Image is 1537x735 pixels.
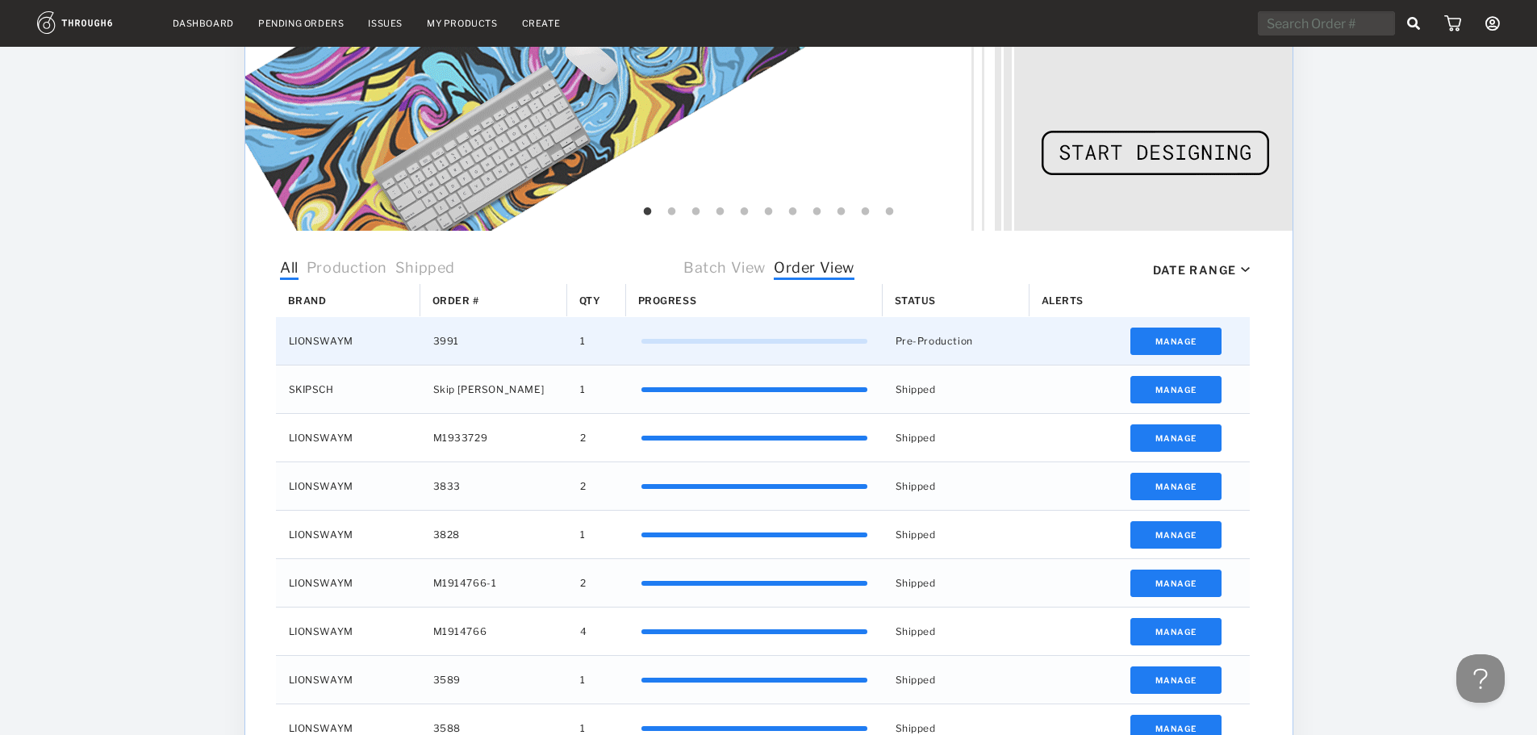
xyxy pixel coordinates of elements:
input: Search Order # [1258,11,1395,35]
button: 8 [809,204,825,220]
div: LIONSWAYM [276,656,420,704]
div: M1933729 [420,414,567,461]
div: M1914766 [420,608,567,655]
span: 4 [580,621,587,642]
div: Shipped [883,656,1030,704]
button: 1 [640,204,656,220]
div: Press SPACE to select this row. [276,317,1250,365]
img: icon_caret_down_black.69fb8af9.svg [1241,267,1250,273]
button: 3 [688,204,704,220]
span: 1 [580,379,586,400]
button: Manage [1130,473,1222,500]
div: 3828 [420,511,567,558]
div: Press SPACE to select this row. [276,462,1250,511]
div: 3589 [420,656,567,704]
button: 11 [882,204,898,220]
div: Skip [PERSON_NAME] [420,365,567,413]
img: icon_cart.dab5cea1.svg [1444,15,1461,31]
div: LIONSWAYM [276,559,420,607]
a: My Products [427,18,498,29]
a: Dashboard [173,18,234,29]
div: Shipped [883,511,1030,558]
div: Press SPACE to select this row. [276,656,1250,704]
div: Press SPACE to select this row. [276,608,1250,656]
button: Manage [1130,424,1222,452]
div: LIONSWAYM [276,608,420,655]
span: Qty [579,294,601,307]
div: Press SPACE to select this row. [276,414,1250,462]
button: Manage [1130,328,1222,355]
button: 9 [833,204,850,220]
button: Manage [1130,521,1222,549]
button: Manage [1130,570,1222,597]
span: 1 [580,524,586,545]
div: Shipped [883,365,1030,413]
span: All [280,259,299,280]
span: Brand [288,294,327,307]
div: Shipped [883,462,1030,510]
iframe: Toggle Customer Support [1456,654,1505,703]
button: 7 [785,204,801,220]
span: Status [895,294,937,307]
div: 3833 [420,462,567,510]
a: Pending Orders [258,18,344,29]
span: 1 [580,670,586,691]
button: 6 [761,204,777,220]
div: LIONSWAYM [276,414,420,461]
div: Pre-Production [883,317,1030,365]
div: Press SPACE to select this row. [276,559,1250,608]
div: M1914766-1 [420,559,567,607]
span: Shipped [395,259,454,280]
div: Shipped [883,608,1030,655]
a: Issues [368,18,403,29]
span: Batch View [683,259,766,280]
div: Date Range [1153,263,1237,277]
span: Order # [432,294,479,307]
div: SKIPSCH [276,365,420,413]
div: LIONSWAYM [276,511,420,558]
span: Order View [774,259,854,280]
span: Production [306,259,386,280]
div: Press SPACE to select this row. [276,511,1250,559]
button: 5 [737,204,753,220]
span: Progress [638,294,697,307]
span: 2 [580,573,587,594]
button: Manage [1130,376,1222,403]
span: 1 [580,331,586,352]
span: 2 [580,476,587,497]
img: logo.1c10ca64.svg [37,11,148,34]
button: 4 [712,204,729,220]
div: Shipped [883,559,1030,607]
div: LIONSWAYM [276,462,420,510]
a: Create [522,18,561,29]
div: 3991 [420,317,567,365]
button: Manage [1130,666,1222,694]
button: Manage [1130,618,1222,645]
div: Shipped [883,414,1030,461]
div: Press SPACE to select this row. [276,365,1250,414]
div: LIONSWAYM [276,317,420,365]
span: 2 [580,428,587,449]
span: Alerts [1042,294,1084,307]
button: 2 [664,204,680,220]
button: 10 [858,204,874,220]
